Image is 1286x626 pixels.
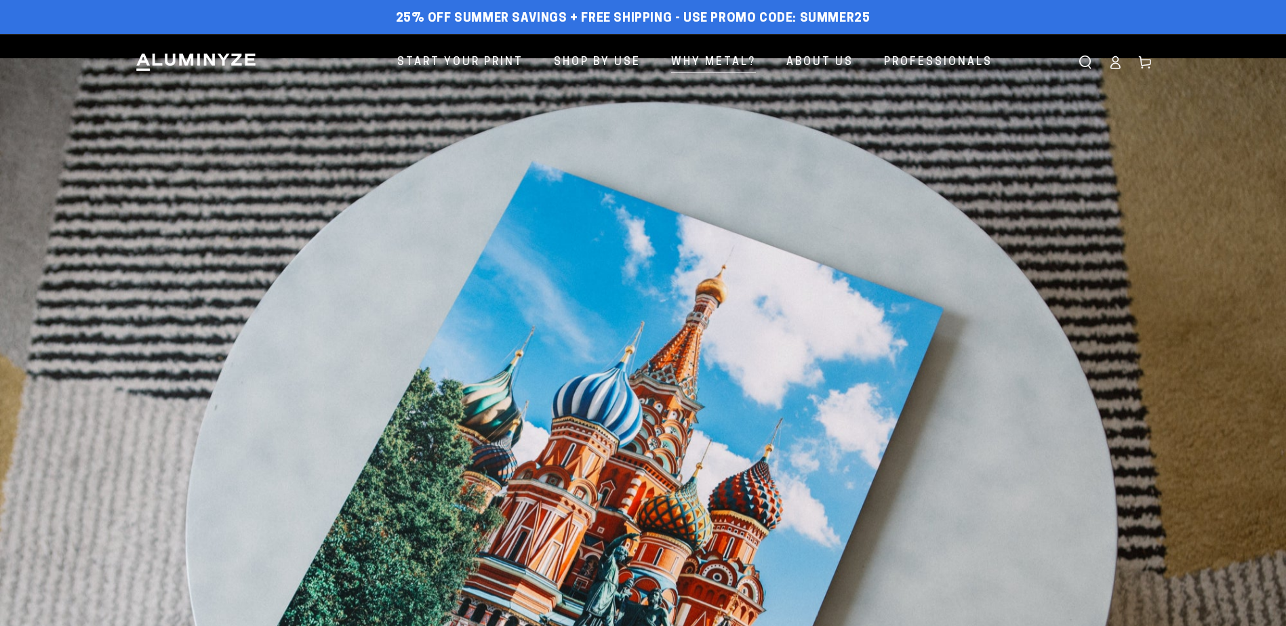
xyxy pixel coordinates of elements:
[776,45,864,81] a: About Us
[874,45,1003,81] a: Professionals
[544,45,651,81] a: Shop By Use
[1070,47,1100,77] summary: Search our site
[884,53,992,72] span: Professionals
[396,12,870,26] span: 25% off Summer Savings + Free Shipping - Use Promo Code: SUMMER25
[671,53,756,72] span: Why Metal?
[387,45,534,81] a: Start Your Print
[661,45,766,81] a: Why Metal?
[397,53,523,72] span: Start Your Print
[554,53,641,72] span: Shop By Use
[786,53,853,72] span: About Us
[135,52,257,72] img: Aluminyze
